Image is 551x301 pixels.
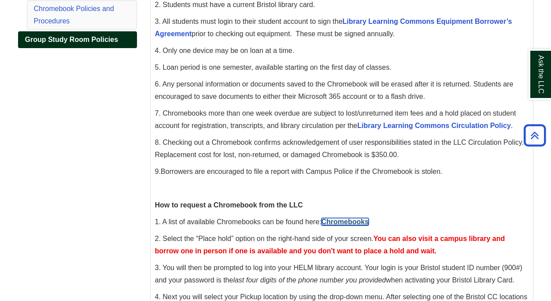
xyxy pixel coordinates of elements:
em: last four digits of the phone number you provided [233,276,386,284]
span: 3. You will then be prompted to log into your HELM library account. Your login is your Bristol st... [155,264,522,284]
span: 9 [155,168,159,175]
a: Chromebook Policies and Procedures [34,5,114,25]
span: 6. Any personal information or documents saved to the Chromebook will be erased after it is retur... [155,80,514,100]
span: 8. Checking out a Chromebook confirms acknowledgement of user responsibilities stated in the LLC ... [155,139,524,158]
span: Borrowers are encouraged to file a report with Campus Police if the Chromebook is stolen. [161,168,442,175]
span: 4. Only one device may be on loan at a time. [155,47,295,54]
strong: How to request a Chromebook from the LLC [155,201,303,209]
a: Back to Top [521,129,549,141]
span: 5. Loan period is one semester, available starting on the first day of classes. [155,64,392,71]
a: Group Study Room Policies [18,31,137,48]
a: Chromebooks [322,218,369,226]
span: 3. All students must login to their student account to sign the prior to checking out equipment. ... [155,18,512,38]
span: 1. A list of available Chromebooks can be found here: [155,218,369,226]
p: . [155,166,529,178]
span: 2. Select the “Place hold” option on the right-hand side of your screen. [155,235,505,255]
span: Group Study Room Policies [25,36,118,43]
span: 7. Chromebooks more than one week overdue are subject to lost/unreturned item fees and a hold pla... [155,109,516,129]
span: 2. Students must have a current Bristol library card. [155,1,315,8]
a: Library Learning Commons Circulation Policy [357,122,511,129]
